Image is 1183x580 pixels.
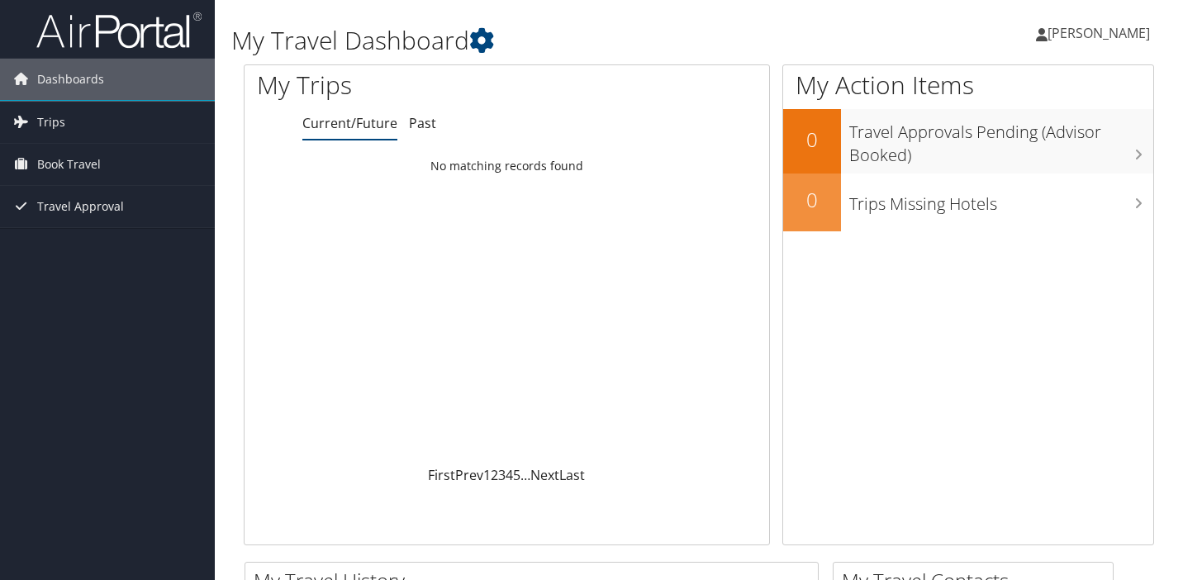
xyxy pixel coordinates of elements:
[302,114,397,132] a: Current/Future
[257,68,538,102] h1: My Trips
[37,102,65,143] span: Trips
[37,144,101,185] span: Book Travel
[1036,8,1166,58] a: [PERSON_NAME]
[783,186,841,214] h2: 0
[428,466,455,484] a: First
[849,112,1153,167] h3: Travel Approvals Pending (Advisor Booked)
[231,23,855,58] h1: My Travel Dashboard
[37,186,124,227] span: Travel Approval
[783,174,1153,231] a: 0Trips Missing Hotels
[491,466,498,484] a: 2
[506,466,513,484] a: 4
[1048,24,1150,42] span: [PERSON_NAME]
[783,68,1153,102] h1: My Action Items
[849,184,1153,216] h3: Trips Missing Hotels
[498,466,506,484] a: 3
[783,109,1153,173] a: 0Travel Approvals Pending (Advisor Booked)
[513,466,520,484] a: 5
[520,466,530,484] span: …
[37,59,104,100] span: Dashboards
[455,466,483,484] a: Prev
[36,11,202,50] img: airportal-logo.png
[245,151,769,181] td: No matching records found
[530,466,559,484] a: Next
[559,466,585,484] a: Last
[783,126,841,154] h2: 0
[483,466,491,484] a: 1
[409,114,436,132] a: Past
